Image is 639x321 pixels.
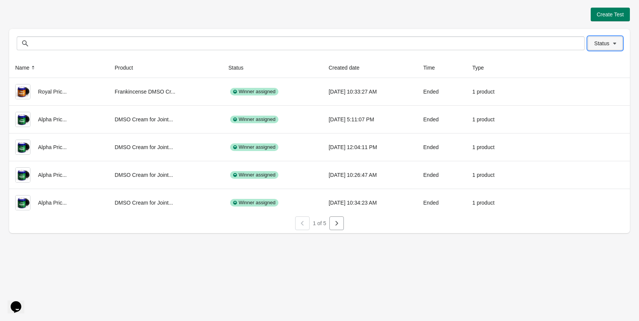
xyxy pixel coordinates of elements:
div: Ended [423,140,460,155]
button: Status [225,61,254,75]
div: DMSO Cream for Joint... [114,195,216,210]
div: Alpha Pric... [15,112,102,127]
button: Type [469,61,494,75]
div: [DATE] 5:11:07 PM [329,112,411,127]
div: Winner assigned [230,199,278,207]
div: DMSO Cream for Joint... [114,112,216,127]
button: Time [420,61,446,75]
button: Status [588,37,623,50]
div: Ended [423,84,460,99]
div: [DATE] 10:26:47 AM [329,167,411,183]
div: 1 product [472,84,514,99]
div: 1 product [472,167,514,183]
div: Ended [423,195,460,210]
button: Create Test [591,8,630,21]
button: Created date [326,61,370,75]
div: Royal Pric... [15,84,102,99]
div: Winner assigned [230,116,278,123]
button: Name [12,61,40,75]
div: [DATE] 12:04:11 PM [329,140,411,155]
div: DMSO Cream for Joint... [114,140,216,155]
iframe: chat widget [8,291,32,313]
div: 1 product [472,112,514,127]
div: Ended [423,167,460,183]
span: 1 of 5 [313,220,326,226]
div: Winner assigned [230,143,278,151]
button: Product [111,61,143,75]
div: [DATE] 10:33:27 AM [329,84,411,99]
div: 1 product [472,195,514,210]
div: Alpha Pric... [15,140,102,155]
div: Alpha Pric... [15,167,102,183]
span: Status [594,40,609,46]
div: DMSO Cream for Joint... [114,167,216,183]
span: Create Test [597,11,624,17]
div: Winner assigned [230,171,278,179]
div: Alpha Pric... [15,195,102,210]
div: Frankincense DMSO Cr... [114,84,216,99]
div: 1 product [472,140,514,155]
div: Ended [423,112,460,127]
div: [DATE] 10:34:23 AM [329,195,411,210]
div: Winner assigned [230,88,278,95]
